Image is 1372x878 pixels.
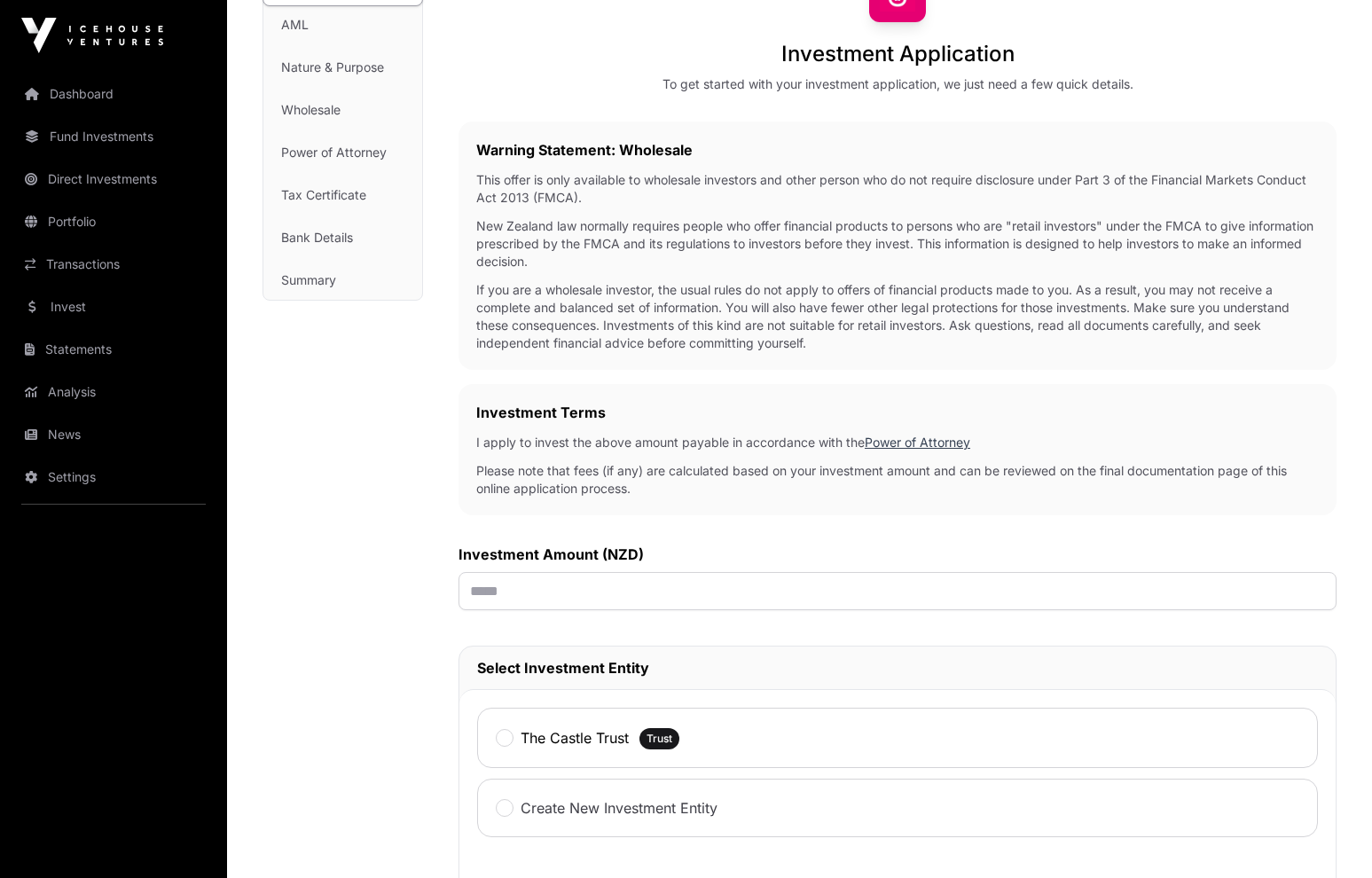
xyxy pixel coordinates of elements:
a: Transactions [14,245,213,284]
a: News [14,415,213,454]
iframe: Chat Widget [1283,793,1372,878]
p: This offer is only available to wholesale investors and other person who do not require disclosur... [476,171,1319,207]
a: Portfolio [14,202,213,241]
h2: Investment Terms [476,402,1319,423]
a: Dashboard [14,74,213,114]
label: Investment Amount (NZD) [459,544,1337,565]
a: Statements [14,330,213,369]
p: Please note that fees (if any) are calculated based on your investment amount and can be reviewed... [476,462,1319,498]
a: Power of Attorney [865,435,970,450]
a: Fund Investments [14,117,213,156]
a: Settings [14,458,213,497]
p: New Zealand law normally requires people who offer financial products to persons who are "retail ... [476,217,1319,270]
p: I apply to invest the above amount payable in accordance with the [476,434,1319,451]
a: Invest [14,287,213,326]
h2: Warning Statement: Wholesale [476,139,1319,161]
p: If you are a wholesale investor, the usual rules do not apply to offers of financial products mad... [476,281,1319,352]
a: Analysis [14,372,213,412]
h1: Investment Application [781,40,1015,68]
img: Icehouse Ventures Logo [21,18,163,53]
div: To get started with your investment application, we just need a few quick details. [662,75,1133,93]
h2: Select Investment Entity [477,657,1318,678]
a: Direct Investments [14,160,213,199]
label: Create New Investment Entity [521,797,717,819]
label: The Castle Trust [521,727,629,749]
span: Trust [647,732,672,746]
